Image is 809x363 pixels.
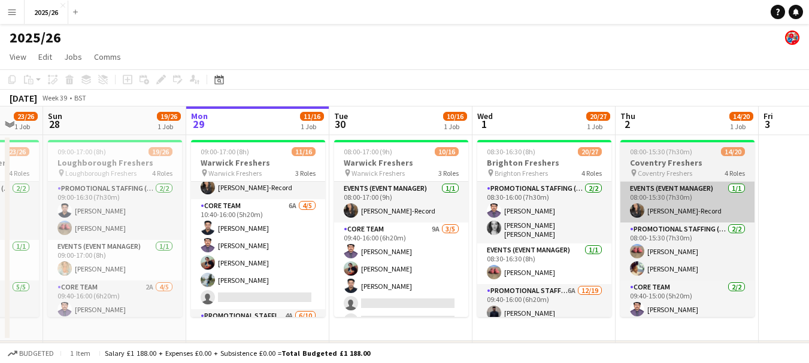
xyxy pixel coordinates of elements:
[477,182,611,243] app-card-role: Promotional Staffing (Team Leader)2/208:30-16:00 (7h30m)[PERSON_NAME][PERSON_NAME] [PERSON_NAME]
[477,157,611,168] h3: Brighton Freshers
[763,111,773,121] span: Fri
[48,111,62,121] span: Sun
[48,140,182,317] app-job-card: 09:00-17:00 (8h)19/26Loughborough Freshers Loughborough Freshers4 RolesPromotional Staffing (Team...
[191,140,325,317] app-job-card: 09:00-17:00 (8h)11/16Warwick Freshers Warwick Freshers3 RolesEvents (Event Manager)1/109:00-17:00...
[19,349,54,358] span: Budgeted
[620,111,635,121] span: Thu
[40,93,69,102] span: Week 39
[619,117,635,131] span: 2
[6,347,56,360] button: Budgeted
[334,157,468,168] h3: Warwick Freshers
[201,147,249,156] span: 09:00-17:00 (8h)
[477,140,611,317] app-job-card: 08:30-16:30 (8h)20/27Brighton Freshers Brighton Freshers4 RolesPromotional Staffing (Team Leader)...
[189,117,208,131] span: 29
[66,349,95,358] span: 1 item
[334,222,468,333] app-card-role: Core Team9A3/509:40-16:00 (6h20m)[PERSON_NAME][PERSON_NAME][PERSON_NAME]
[191,199,325,309] app-card-role: Core Team6A4/510:40-16:00 (5h20m)[PERSON_NAME][PERSON_NAME][PERSON_NAME][PERSON_NAME]
[620,140,755,317] app-job-card: 08:00-15:30 (7h30m)14/20Coventry Freshers Coventry Freshers4 RolesEvents (Event Manager)1/108:00-...
[334,140,468,317] app-job-card: 08:00-17:00 (9h)10/16Warwick Freshers Warwick Freshers3 RolesEvents (Event Manager)1/108:00-17:00...
[300,112,324,121] span: 11/16
[14,112,38,121] span: 23/26
[721,147,745,156] span: 14/20
[620,182,755,222] app-card-role: Events (Event Manager)1/108:00-15:30 (7h30m)[PERSON_NAME]-Record
[89,49,126,65] a: Comms
[9,169,29,178] span: 4 Roles
[94,51,121,62] span: Comms
[334,182,468,222] app-card-role: Events (Event Manager)1/108:00-17:00 (9h)[PERSON_NAME]-Record
[475,117,493,131] span: 1
[586,112,610,121] span: 20/27
[105,349,370,358] div: Salary £1 188.00 + Expenses £0.00 + Subsistence £0.00 =
[477,243,611,284] app-card-role: Events (Event Manager)1/108:30-16:30 (8h)[PERSON_NAME]
[46,117,62,131] span: 28
[25,1,68,24] button: 2025/26
[57,147,106,156] span: 09:00-17:00 (8h)
[65,169,137,178] span: Loughborough Freshers
[620,157,755,168] h3: Coventry Freshers
[5,49,31,65] a: View
[620,222,755,280] app-card-role: Promotional Staffing (Team Leader)2/208:00-15:30 (7h30m)[PERSON_NAME][PERSON_NAME]
[38,51,52,62] span: Edit
[785,30,799,45] app-user-avatar: Event Managers
[10,51,26,62] span: View
[620,280,755,338] app-card-role: Core Team2/209:40-15:00 (5h20m)[PERSON_NAME]
[14,122,37,131] div: 1 Job
[581,169,602,178] span: 4 Roles
[444,122,466,131] div: 1 Job
[149,147,172,156] span: 19/26
[208,169,262,178] span: Warwick Freshers
[64,51,82,62] span: Jobs
[74,93,86,102] div: BST
[630,147,692,156] span: 08:00-15:30 (7h30m)
[59,49,87,65] a: Jobs
[10,92,37,104] div: [DATE]
[34,49,57,65] a: Edit
[157,112,181,121] span: 19/26
[725,169,745,178] span: 4 Roles
[5,147,29,156] span: 23/26
[495,169,548,178] span: Brighton Freshers
[48,240,182,280] app-card-role: Events (Event Manager)1/109:00-17:00 (8h)[PERSON_NAME]
[487,147,535,156] span: 08:30-16:30 (8h)
[730,122,753,131] div: 1 Job
[48,157,182,168] h3: Loughborough Freshers
[152,169,172,178] span: 4 Roles
[191,111,208,121] span: Mon
[352,169,405,178] span: Warwick Freshers
[295,169,316,178] span: 3 Roles
[729,112,753,121] span: 14/20
[157,122,180,131] div: 1 Job
[301,122,323,131] div: 1 Job
[332,117,348,131] span: 30
[292,147,316,156] span: 11/16
[438,169,459,178] span: 3 Roles
[477,111,493,121] span: Wed
[281,349,370,358] span: Total Budgeted £1 188.00
[191,157,325,168] h3: Warwick Freshers
[578,147,602,156] span: 20/27
[344,147,392,156] span: 08:00-17:00 (9h)
[334,111,348,121] span: Tue
[10,29,61,47] h1: 2025/26
[587,122,610,131] div: 1 Job
[435,147,459,156] span: 10/16
[48,182,182,240] app-card-role: Promotional Staffing (Team Leader)2/209:00-16:30 (7h30m)[PERSON_NAME][PERSON_NAME]
[638,169,692,178] span: Coventry Freshers
[443,112,467,121] span: 10/16
[762,117,773,131] span: 3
